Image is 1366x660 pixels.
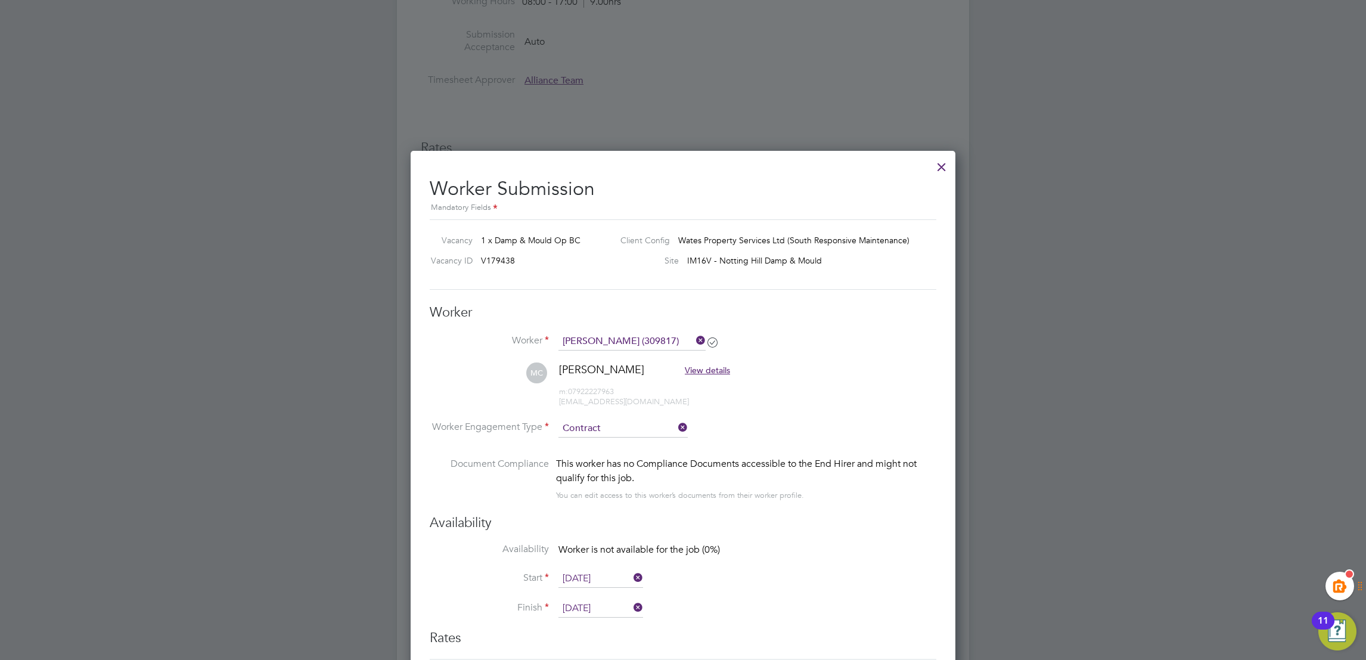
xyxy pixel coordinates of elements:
[430,334,549,347] label: Worker
[430,630,936,647] h3: Rates
[559,362,644,376] span: [PERSON_NAME]
[430,421,549,433] label: Worker Engagement Type
[1318,621,1328,636] div: 11
[559,386,614,396] span: 07922227963
[611,255,679,266] label: Site
[1318,612,1356,650] button: Open Resource Center, 11 new notifications
[430,457,549,500] label: Document Compliance
[558,600,643,618] input: Select one
[430,515,936,532] h3: Availability
[425,235,473,246] label: Vacancy
[558,570,643,588] input: Select one
[481,255,515,266] span: V179438
[558,420,688,438] input: Select one
[687,255,822,266] span: IM16V - Notting Hill Damp & Mould
[481,235,580,246] span: 1 x Damp & Mould Op BC
[556,488,804,503] div: You can edit access to this worker’s documents from their worker profile.
[526,362,547,383] span: MC
[558,544,720,556] span: Worker is not available for the job (0%)
[425,255,473,266] label: Vacancy ID
[430,572,549,584] label: Start
[556,457,936,485] div: This worker has no Compliance Documents accessible to the End Hirer and might not qualify for thi...
[678,235,909,246] span: Wates Property Services Ltd (South Responsive Maintenance)
[430,304,936,321] h3: Worker
[685,365,730,376] span: View details
[430,202,936,215] div: Mandatory Fields
[558,333,706,351] input: Search for...
[430,602,549,614] label: Finish
[559,386,568,396] span: m:
[430,543,549,556] label: Availability
[611,235,670,246] label: Client Config
[559,396,689,407] span: [EMAIL_ADDRESS][DOMAIN_NAME]
[430,168,936,215] h2: Worker Submission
